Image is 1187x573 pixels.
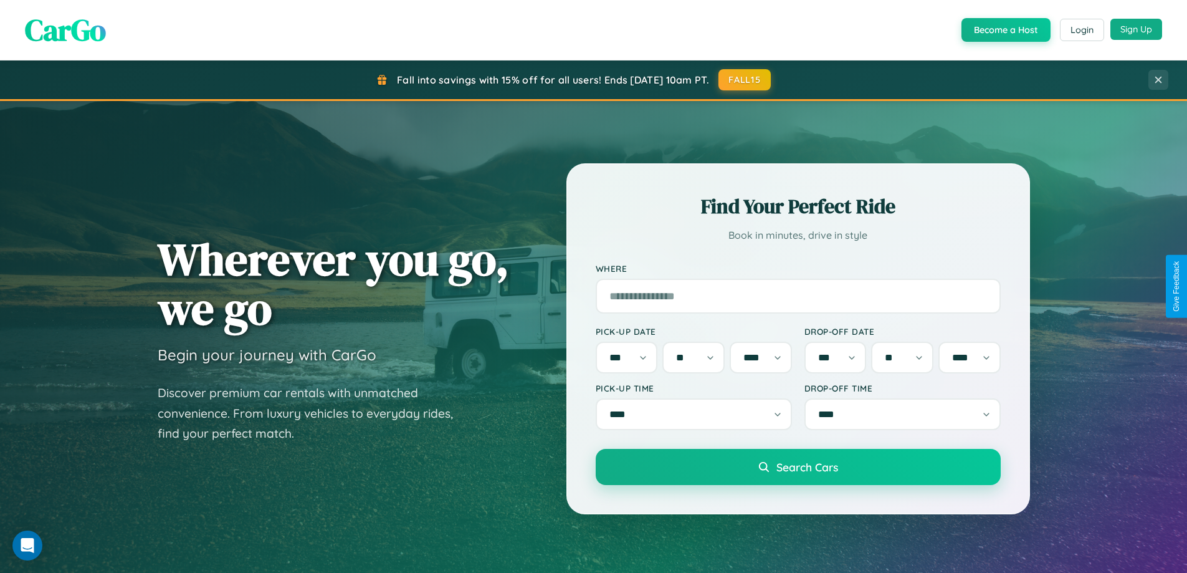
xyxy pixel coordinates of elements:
label: Pick-up Time [596,383,792,393]
p: Discover premium car rentals with unmatched convenience. From luxury vehicles to everyday rides, ... [158,383,469,444]
button: Become a Host [961,18,1051,42]
button: FALL15 [718,69,771,90]
label: Drop-off Time [804,383,1001,393]
button: Search Cars [596,449,1001,485]
span: Search Cars [776,460,838,474]
div: Give Feedback [1172,261,1181,312]
label: Where [596,263,1001,274]
h2: Find Your Perfect Ride [596,193,1001,220]
span: Fall into savings with 15% off for all users! Ends [DATE] 10am PT. [397,74,709,86]
span: CarGo [25,9,106,51]
button: Login [1060,19,1104,41]
h3: Begin your journey with CarGo [158,345,376,364]
div: Open Intercom Messenger [12,531,42,561]
p: Book in minutes, drive in style [596,226,1001,244]
button: Sign Up [1110,19,1162,40]
label: Drop-off Date [804,326,1001,337]
label: Pick-up Date [596,326,792,337]
h1: Wherever you go, we go [158,234,509,333]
